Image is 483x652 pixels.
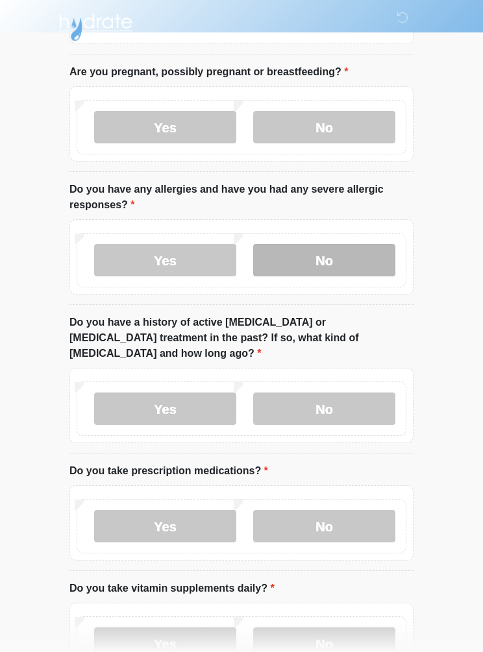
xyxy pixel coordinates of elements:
[94,393,236,426] label: Yes
[69,182,414,213] label: Do you have any allergies and have you had any severe allergic responses?
[69,65,348,80] label: Are you pregnant, possibly pregnant or breastfeeding?
[94,245,236,277] label: Yes
[253,511,395,543] label: No
[69,315,414,362] label: Do you have a history of active [MEDICAL_DATA] or [MEDICAL_DATA] treatment in the past? If so, wh...
[94,511,236,543] label: Yes
[69,464,268,479] label: Do you take prescription medications?
[69,581,275,597] label: Do you take vitamin supplements daily?
[94,112,236,144] label: Yes
[253,112,395,144] label: No
[253,393,395,426] label: No
[253,245,395,277] label: No
[56,10,134,42] img: Hydrate IV Bar - Flagstaff Logo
